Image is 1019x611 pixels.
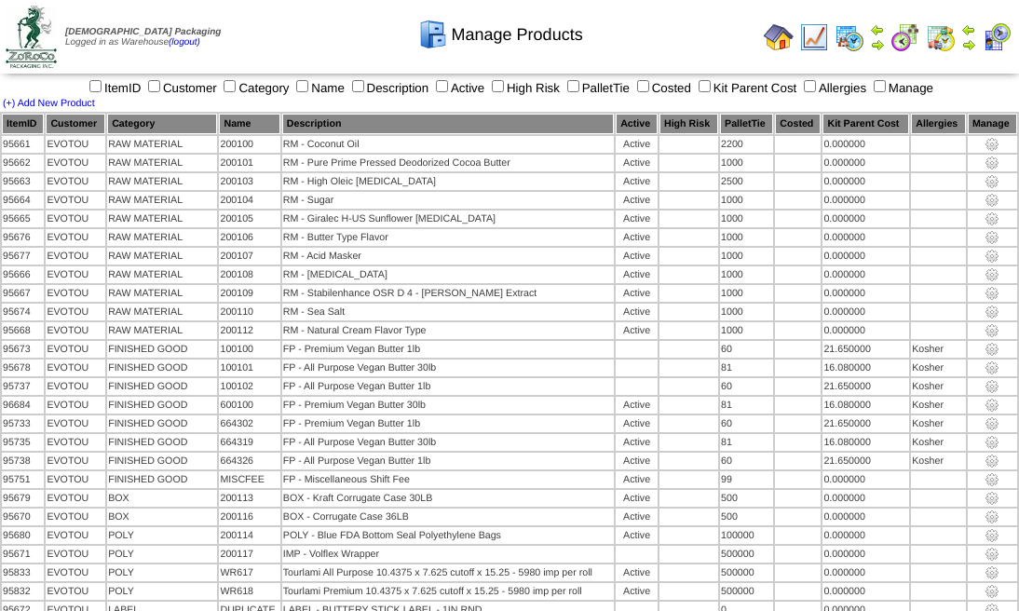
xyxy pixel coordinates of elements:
[720,471,773,488] td: 99
[107,210,217,227] td: RAW MATERIAL
[822,248,909,265] td: 0.000000
[985,565,999,580] img: settings.gif
[822,415,909,432] td: 21.650000
[720,114,773,134] th: PalletTie
[617,455,657,467] div: Active
[219,434,279,451] td: 664319
[617,139,657,150] div: Active
[282,210,614,227] td: RM - Giralec H-US Sunflower [MEDICAL_DATA]
[46,434,105,451] td: EVOTOU
[219,304,279,320] td: 200110
[961,37,976,52] img: arrowright.gif
[720,546,773,563] td: 500000
[720,322,773,339] td: 1000
[107,564,217,581] td: POLY
[2,434,44,451] td: 95735
[822,136,909,153] td: 0.000000
[804,80,816,92] input: Allergies
[3,98,95,109] a: (+) Add New Product
[800,81,866,95] label: Allergies
[985,211,999,226] img: settings.gif
[2,583,44,600] td: 95832
[219,360,279,376] td: 100101
[720,360,773,376] td: 81
[282,509,614,525] td: BOX - Corrugate Case 36LB
[219,173,279,190] td: 200103
[282,304,614,320] td: RM - Sea Salt
[985,193,999,208] img: settings.gif
[107,266,217,283] td: RAW MATERIAL
[219,509,279,525] td: 200116
[219,378,279,395] td: 100102
[107,304,217,320] td: RAW MATERIAL
[46,471,105,488] td: EVOTOU
[219,266,279,283] td: 200108
[282,173,614,190] td: RM - High Oleic [MEDICAL_DATA]
[452,25,583,45] span: Manage Products
[720,136,773,153] td: 2200
[617,288,657,299] div: Active
[659,114,718,134] th: High Risk
[835,22,864,52] img: calendarprod.gif
[2,155,44,171] td: 95662
[617,176,657,187] div: Active
[219,114,279,134] th: Name
[282,192,614,209] td: RM - Sugar
[822,509,909,525] td: 0.000000
[107,415,217,432] td: FINISHED GOOD
[720,266,773,283] td: 1000
[107,248,217,265] td: RAW MATERIAL
[107,114,217,134] th: Category
[720,173,773,190] td: 2500
[617,213,657,224] div: Active
[822,453,909,469] td: 21.650000
[720,229,773,246] td: 1000
[720,583,773,600] td: 500000
[822,229,909,246] td: 0.000000
[107,192,217,209] td: RAW MATERIAL
[617,493,657,504] div: Active
[107,434,217,451] td: FINISHED GOOD
[985,323,999,338] img: settings.gif
[46,266,105,283] td: EVOTOU
[822,304,909,320] td: 0.000000
[282,434,614,451] td: FP - All Purpose Vegan Butter 30lb
[911,378,966,395] td: Kosher
[2,136,44,153] td: 95661
[617,232,657,243] div: Active
[617,530,657,541] div: Active
[985,379,999,394] img: settings.gif
[926,22,956,52] img: calendarinout.gif
[2,564,44,581] td: 95833
[46,210,105,227] td: EVOTOU
[348,81,429,95] label: Description
[695,81,797,95] label: Kit Parent Cost
[822,397,909,414] td: 16.080000
[282,322,614,339] td: RM - Natural Cream Flavor Type
[890,22,920,52] img: calendarblend.gif
[65,27,221,37] span: [DEMOGRAPHIC_DATA] Packaging
[46,173,105,190] td: EVOTOU
[219,229,279,246] td: 200106
[107,471,217,488] td: FINISHED GOOD
[282,490,614,507] td: BOX - Kraft Corrugate Case 30LB
[961,22,976,37] img: arrowleft.gif
[2,266,44,283] td: 95666
[282,415,614,432] td: FP - Premium Vegan Butter 1lb
[46,229,105,246] td: EVOTOU
[282,378,614,395] td: FP - All Purpose Vegan Butter 1lb
[46,114,105,134] th: Customer
[985,156,999,170] img: settings.gif
[985,454,999,468] img: settings.gif
[720,434,773,451] td: 81
[822,192,909,209] td: 0.000000
[107,285,217,302] td: RAW MATERIAL
[282,527,614,544] td: POLY - Blue FDA Bottom Seal Polyethylene Bags
[822,173,909,190] td: 0.000000
[107,509,217,525] td: BOX
[46,583,105,600] td: EVOTOU
[219,453,279,469] td: 664326
[436,80,448,92] input: Active
[985,342,999,357] img: settings.gif
[2,527,44,544] td: 95680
